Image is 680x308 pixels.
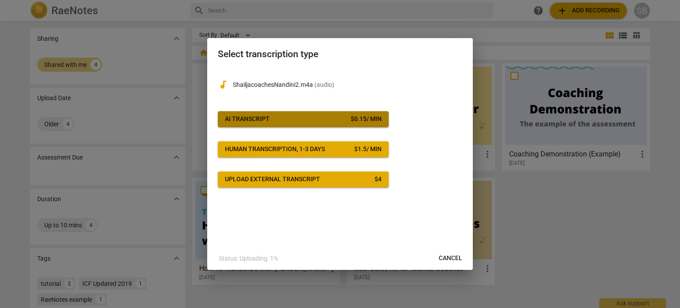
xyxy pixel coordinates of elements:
[218,141,389,157] button: Human transcription, 1-3 days$1.5/ min
[225,175,320,184] div: Upload external transcript
[439,254,462,263] span: Cancel
[314,81,334,88] span: ( audio )
[354,145,382,154] div: $ 1.5 / min
[351,115,382,124] div: $ 0.15 / min
[225,145,325,154] div: Human transcription, 1-3 days
[233,80,462,90] p: ShailjacoachesNandini2.m4a(audio)
[218,111,389,127] button: AI Transcript$0.15/ min
[218,79,228,90] span: audiotrack
[225,115,270,124] div: AI Transcript
[218,172,389,187] button: Upload external transcript$4
[432,250,469,266] button: Cancel
[218,49,462,60] h2: Select transcription type
[219,254,278,263] p: Status: Uploading: 1%
[375,175,382,184] div: $ 4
